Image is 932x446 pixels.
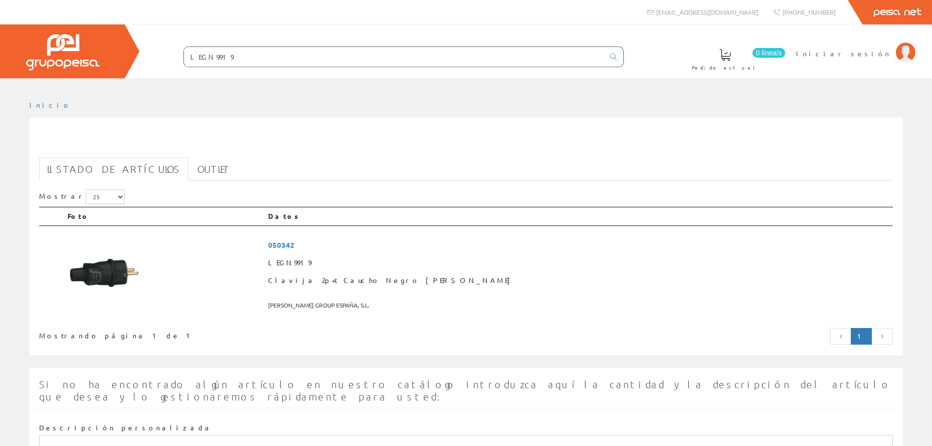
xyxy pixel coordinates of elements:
span: 050342 [268,236,889,254]
span: [PERSON_NAME] GROUP ESPAÑA, S.L. [268,297,889,313]
a: Página anterior [830,328,852,345]
div: Mostrando página 1 de 1 [39,327,386,341]
span: Si no ha encontrado algún artículo en nuestro catálogo introduzca aquí la cantidad y la descripci... [39,378,891,402]
label: Descripción personalizada [39,423,213,433]
select: Mostrar [86,189,125,204]
a: Página actual [851,328,872,345]
h1: LEGN9919 [39,133,893,153]
th: Datos [264,207,893,226]
img: Foto artículo Clavija 2p+t Caucho Negro Legrand (150x150) [68,236,141,309]
th: Foto [64,207,264,226]
span: [PHONE_NUMBER] [782,8,836,16]
span: Iniciar sesión [796,48,891,58]
span: [EMAIL_ADDRESS][DOMAIN_NAME] [656,8,758,16]
a: Página siguiente [871,328,893,345]
a: Listado de artículos [39,158,188,181]
span: 0 línea/s [752,48,785,58]
a: Outlet [189,158,238,181]
input: Buscar ... [184,47,604,67]
span: LEGN9919 [268,254,889,272]
a: Inicio [29,100,71,109]
img: Grupo Peisa [26,34,99,70]
a: Iniciar sesión [796,41,915,50]
span: Clavija 2p+t Caucho Negro [PERSON_NAME] [268,272,889,289]
span: Pedido actual [692,63,758,72]
label: Mostrar [39,189,125,204]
